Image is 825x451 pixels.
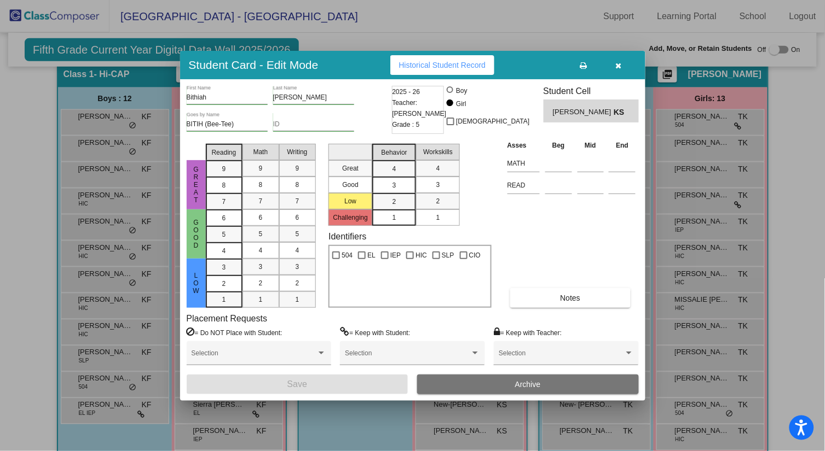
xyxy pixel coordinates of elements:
span: 8 [296,180,299,190]
span: 3 [393,180,396,190]
span: Teacher: [PERSON_NAME] [393,97,447,119]
span: 6 [296,213,299,222]
span: Low [191,272,201,295]
span: Behavior [382,148,407,157]
button: Historical Student Record [390,55,495,75]
span: Reading [212,148,236,157]
th: End [606,139,638,151]
span: 1 [222,295,226,304]
span: 2 [222,279,226,289]
span: 7 [222,197,226,207]
span: 9 [296,163,299,173]
span: 2 [393,197,396,207]
span: Grade : 5 [393,119,420,130]
label: = Keep with Teacher: [494,327,562,338]
span: 3 [259,262,263,272]
span: 6 [259,213,263,222]
input: assessment [507,155,540,172]
span: 9 [259,163,263,173]
span: 5 [222,230,226,239]
span: Great [191,166,201,204]
div: Boy [455,86,468,96]
span: 4 [436,163,440,173]
span: EL [367,249,376,262]
span: 4 [296,245,299,255]
span: 2 [259,278,263,288]
span: 2 [296,278,299,288]
label: Identifiers [328,231,366,242]
span: Historical Student Record [399,61,486,69]
span: 4 [393,164,396,174]
span: SLP [442,249,454,262]
span: Notes [561,294,581,302]
span: 4 [259,245,263,255]
span: 3 [296,262,299,272]
button: Archive [417,374,639,394]
span: 7 [259,196,263,206]
span: Save [287,379,307,389]
input: assessment [507,177,540,194]
span: 4 [222,246,226,256]
span: IEP [390,249,401,262]
button: Save [187,374,408,394]
span: 1 [436,213,440,222]
label: = Do NOT Place with Student: [187,327,282,338]
span: Writing [287,147,307,157]
span: 8 [222,180,226,190]
th: Mid [575,139,607,151]
span: 504 [342,249,353,262]
span: Math [253,147,268,157]
span: 6 [222,213,226,223]
span: HIC [416,249,427,262]
h3: Student Card - Edit Mode [189,58,319,72]
span: 3 [222,262,226,272]
th: Beg [543,139,575,151]
div: Girl [455,99,466,109]
input: goes by name [187,121,268,128]
span: 7 [296,196,299,206]
span: 8 [259,180,263,190]
span: 2 [436,196,440,206]
span: Workskills [423,147,453,157]
label: Placement Requests [187,313,268,324]
span: Good [191,219,201,249]
span: 5 [259,229,263,239]
span: 1 [393,213,396,222]
th: Asses [505,139,543,151]
span: KS [614,107,629,118]
span: 5 [296,229,299,239]
span: 9 [222,164,226,174]
span: Archive [515,380,541,389]
span: [DEMOGRAPHIC_DATA] [456,115,529,128]
label: = Keep with Student: [340,327,410,338]
span: 2025 - 26 [393,86,420,97]
button: Notes [510,288,631,308]
h3: Student Cell [544,86,639,96]
span: 1 [296,295,299,304]
span: 1 [259,295,263,304]
span: CIO [469,249,481,262]
span: 3 [436,180,440,190]
span: [PERSON_NAME] [553,107,614,118]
